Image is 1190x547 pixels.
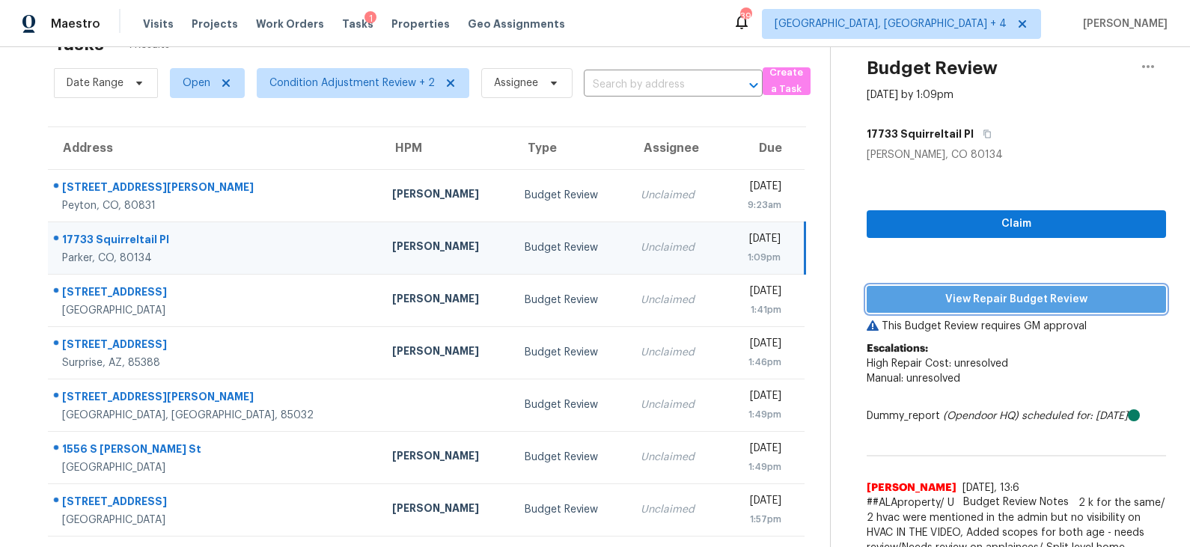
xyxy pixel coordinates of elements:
span: Claim [879,215,1154,233]
div: 1:41pm [734,302,782,317]
th: Assignee [629,127,721,169]
div: Budget Review [525,450,617,465]
span: Manual: unresolved [867,373,960,384]
div: Unclaimed [641,188,710,203]
div: [PERSON_NAME], CO 80134 [867,147,1166,162]
span: Projects [192,16,238,31]
div: [DATE] [734,179,782,198]
span: Date Range [67,76,123,91]
div: Parker, CO, 80134 [62,251,368,266]
div: Unclaimed [641,345,710,360]
div: 1 [364,11,376,26]
div: [STREET_ADDRESS] [62,337,368,355]
span: Open [183,76,210,91]
span: View Repair Budget Review [879,290,1154,309]
div: 1556 S [PERSON_NAME] St [62,441,368,460]
div: [PERSON_NAME] [392,448,501,467]
span: Maestro [51,16,100,31]
th: Address [48,127,380,169]
div: Unclaimed [641,397,710,412]
div: [PERSON_NAME] [392,291,501,310]
div: 1:57pm [734,512,782,527]
th: Due [722,127,805,169]
div: 1:49pm [734,407,782,422]
span: Create a Task [770,64,803,99]
div: [STREET_ADDRESS][PERSON_NAME] [62,389,368,408]
p: This Budget Review requires GM approval [867,319,1166,334]
div: Budget Review [525,188,617,203]
div: Unclaimed [641,240,710,255]
div: 9:23am [734,198,782,213]
input: Search by address [584,73,721,97]
div: [GEOGRAPHIC_DATA] [62,303,368,318]
span: Tasks [342,19,373,29]
button: Copy Address [974,120,994,147]
div: [PERSON_NAME] [392,501,501,519]
span: [GEOGRAPHIC_DATA], [GEOGRAPHIC_DATA] + 4 [775,16,1007,31]
div: [STREET_ADDRESS] [62,284,368,303]
div: Budget Review [525,293,617,308]
i: scheduled for: [DATE] [1022,411,1128,421]
span: Budget Review Notes [954,495,1078,510]
span: [PERSON_NAME] [867,480,956,495]
button: Open [743,75,764,96]
div: 39 [740,9,751,24]
div: [GEOGRAPHIC_DATA] [62,513,368,528]
div: Peyton, CO, 80831 [62,198,368,213]
div: Budget Review [525,240,617,255]
i: (Opendoor HQ) [943,411,1019,421]
div: 1:49pm [734,459,782,474]
span: Visits [143,16,174,31]
div: [GEOGRAPHIC_DATA] [62,460,368,475]
h2: Tasks [54,37,104,52]
div: Unclaimed [641,293,710,308]
div: [PERSON_NAME] [392,186,501,205]
div: 1:46pm [734,355,782,370]
div: [DATE] [734,441,782,459]
div: [STREET_ADDRESS] [62,494,368,513]
span: Work Orders [256,16,324,31]
div: 17733 Squirreltail Pl [62,232,368,251]
th: HPM [380,127,513,169]
div: [DATE] by 1:09pm [867,88,953,103]
div: [DATE] [734,231,781,250]
span: Condition Adjustment Review + 2 [269,76,435,91]
div: Budget Review [525,345,617,360]
div: [DATE] [734,284,782,302]
div: [PERSON_NAME] [392,343,501,362]
span: Assignee [494,76,538,91]
div: Unclaimed [641,450,710,465]
div: Unclaimed [641,502,710,517]
h5: 17733 Squirreltail Pl [867,126,974,141]
span: Properties [391,16,450,31]
div: [DATE] [734,336,782,355]
div: [DATE] [734,493,782,512]
button: View Repair Budget Review [867,286,1166,314]
span: High Repair Cost: unresolved [867,358,1008,369]
div: Dummy_report [867,409,1166,424]
th: Type [513,127,629,169]
span: [DATE], 13:6 [962,483,1019,493]
b: Escalations: [867,343,928,354]
div: Surprise, AZ, 85388 [62,355,368,370]
div: Budget Review [525,502,617,517]
div: [GEOGRAPHIC_DATA], [GEOGRAPHIC_DATA], 85032 [62,408,368,423]
h2: Budget Review [867,61,998,76]
div: 1:09pm [734,250,781,265]
div: [PERSON_NAME] [392,239,501,257]
span: Geo Assignments [468,16,565,31]
button: Claim [867,210,1166,238]
button: Create a Task [763,67,811,95]
div: [STREET_ADDRESS][PERSON_NAME] [62,180,368,198]
div: Budget Review [525,397,617,412]
span: [PERSON_NAME] [1077,16,1168,31]
div: [DATE] [734,388,782,407]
